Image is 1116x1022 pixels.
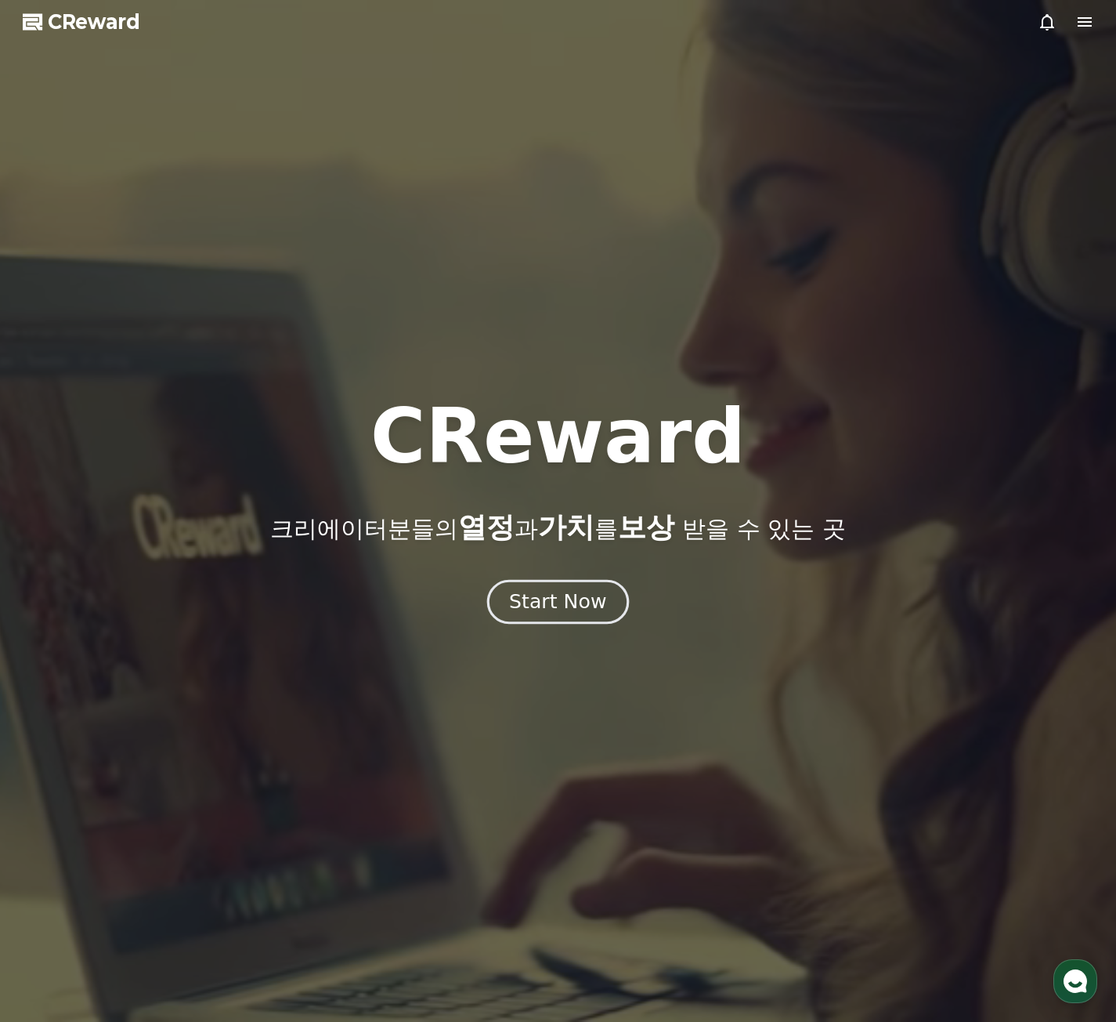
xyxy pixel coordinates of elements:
[538,511,594,543] span: 가치
[487,580,629,625] button: Start Now
[49,520,59,533] span: 홈
[490,596,626,611] a: Start Now
[242,520,261,533] span: 설정
[618,511,674,543] span: 보상
[509,589,606,615] div: Start Now
[48,9,140,34] span: CReward
[103,497,202,536] a: 대화
[23,9,140,34] a: CReward
[458,511,515,543] span: 열정
[5,497,103,536] a: 홈
[270,512,845,543] p: 크리에이터분들의 과 를 받을 수 있는 곳
[143,521,162,534] span: 대화
[370,399,746,474] h1: CReward
[202,497,301,536] a: 설정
